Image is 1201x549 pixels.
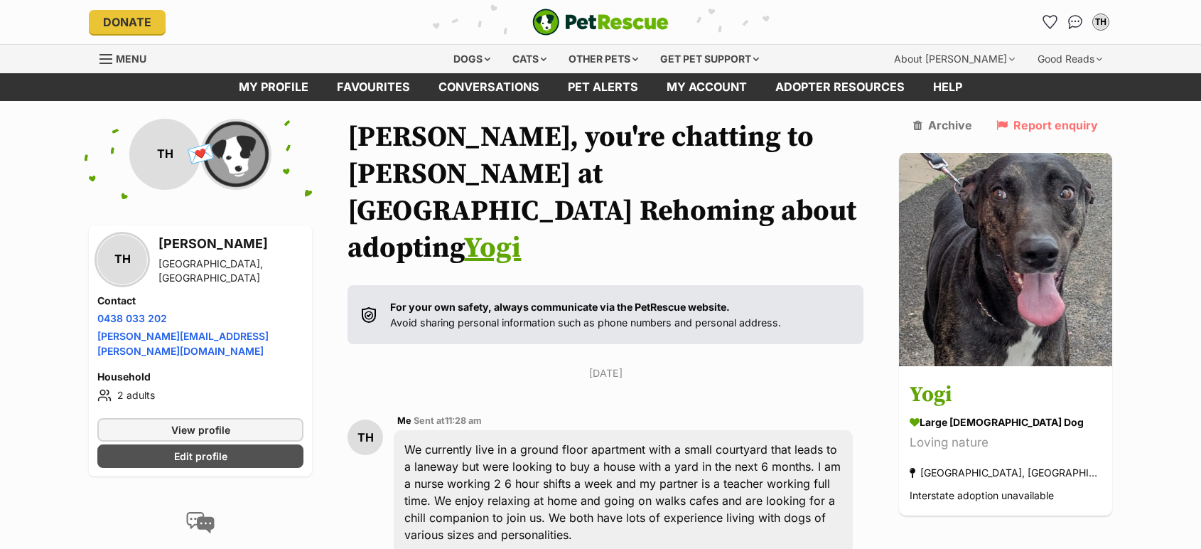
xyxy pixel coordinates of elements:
[443,45,500,73] div: Dogs
[225,73,323,101] a: My profile
[445,415,482,426] span: 11:28 am
[171,422,230,437] span: View profile
[390,301,730,313] strong: For your own safety, always communicate via the PetRescue website.
[1064,11,1087,33] a: Conversations
[129,119,200,190] div: TH
[97,387,303,404] li: 2 adults
[97,312,167,324] a: 0438 033 202
[652,73,761,101] a: My account
[348,366,863,380] p: [DATE]
[502,45,556,73] div: Cats
[390,299,781,330] p: Avoid sharing personal information such as phone numbers and personal address.
[97,294,303,308] h4: Contact
[464,230,521,266] a: Yogi
[397,415,411,426] span: Me
[1028,45,1112,73] div: Good Reads
[913,119,972,132] a: Archive
[899,368,1112,516] a: Yogi large [DEMOGRAPHIC_DATA] Dog Loving nature [GEOGRAPHIC_DATA], [GEOGRAPHIC_DATA] Interstate a...
[884,45,1025,73] div: About [PERSON_NAME]
[910,379,1102,411] h3: Yogi
[200,119,271,190] img: Central Goldfields Rehoming profile pic
[532,9,669,36] a: PetRescue
[97,444,303,468] a: Edit profile
[174,449,227,464] span: Edit profile
[186,512,215,533] img: conversation-icon-4a6f8262b818ee0b60e3300018af0b2d0b884aa5de6e9bcb8d3d4eeb1a70a7c4.svg
[1089,11,1112,33] button: My account
[99,45,156,70] a: Menu
[1094,15,1108,29] div: TH
[919,73,976,101] a: Help
[323,73,424,101] a: Favourites
[185,139,217,169] span: 💌
[761,73,919,101] a: Adopter resources
[97,370,303,384] h4: Household
[1038,11,1112,33] ul: Account quick links
[348,119,863,267] h1: [PERSON_NAME], you're chatting to [PERSON_NAME] at [GEOGRAPHIC_DATA] Rehoming about adopting
[899,153,1112,366] img: Yogi
[532,9,669,36] img: logo-e224e6f780fb5917bec1dbf3a21bbac754714ae5b6737aabdf751b685950b380.svg
[910,415,1102,430] div: large [DEMOGRAPHIC_DATA] Dog
[559,45,648,73] div: Other pets
[1038,11,1061,33] a: Favourites
[97,235,147,284] div: TH
[414,415,482,426] span: Sent at
[650,45,769,73] div: Get pet support
[910,489,1054,501] span: Interstate adoption unavailable
[996,119,1098,132] a: Report enquiry
[158,257,303,285] div: [GEOGRAPHIC_DATA], [GEOGRAPHIC_DATA]
[116,53,146,65] span: Menu
[554,73,652,101] a: Pet alerts
[348,420,383,455] div: TH
[910,433,1102,452] div: Loving nature
[158,234,303,254] h3: [PERSON_NAME]
[97,330,269,357] a: [PERSON_NAME][EMAIL_ADDRESS][PERSON_NAME][DOMAIN_NAME]
[910,463,1102,482] div: [GEOGRAPHIC_DATA], [GEOGRAPHIC_DATA]
[89,10,166,34] a: Donate
[424,73,554,101] a: conversations
[97,418,303,442] a: View profile
[1068,15,1083,29] img: chat-41dd97257d64d25036548639549fe6c8038ab92f7586957e7f3b1b290dea8141.svg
